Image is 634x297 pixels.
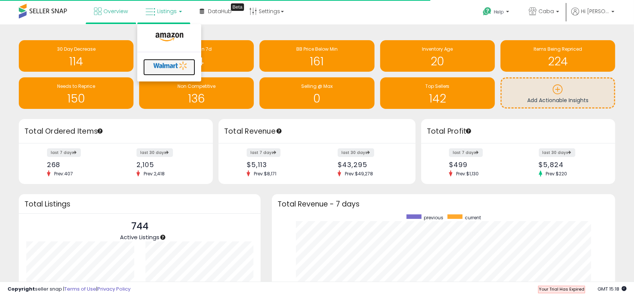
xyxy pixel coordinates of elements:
[259,40,374,72] a: BB Price Below Min 161
[263,55,370,68] h1: 161
[103,8,128,15] span: Overview
[24,126,207,137] h3: Total Ordered Items
[598,285,626,292] span: 2025-09-10 15:18 GMT
[539,148,575,157] label: last 30 days
[502,78,614,107] a: Add Actionable Insights
[120,233,159,241] span: Active Listings
[482,7,492,16] i: Get Help
[539,286,584,292] span: Your Trial Has Expired
[47,161,110,169] div: 268
[23,55,130,68] h1: 114
[449,161,512,169] div: $499
[581,8,609,15] span: Hi [PERSON_NAME]
[338,161,402,169] div: $43,295
[19,40,133,72] a: 30 Day Decrease 114
[427,126,610,137] h3: Total Profit
[182,46,212,52] span: BB Drop in 7d
[224,126,410,137] h3: Total Revenue
[276,128,282,134] div: Tooltip anchor
[19,77,133,109] a: Needs to Reprice 150
[231,3,244,11] div: Tooltip anchor
[250,170,280,177] span: Prev: $8,171
[137,161,200,169] div: 2,105
[157,8,177,15] span: Listings
[571,8,614,24] a: Hi [PERSON_NAME]
[296,46,338,52] span: BB Price Below Min
[208,8,232,15] span: DataHub
[425,83,450,89] span: Top Sellers
[542,170,571,177] span: Prev: $220
[120,219,159,234] p: 744
[539,161,602,169] div: $5,824
[8,286,130,293] div: seller snap | |
[338,148,374,157] label: last 30 days
[24,201,255,207] h3: Total Listings
[23,92,130,105] h1: 150
[8,285,35,292] strong: Copyright
[278,201,610,207] h3: Total Revenue - 7 days
[449,148,483,157] label: last 7 days
[57,83,95,89] span: Needs to Reprice
[64,285,96,292] a: Terms of Use
[259,77,374,109] a: Selling @ Max 0
[380,77,495,109] a: Top Sellers 142
[424,214,444,221] span: previous
[57,46,96,52] span: 30 Day Decrease
[477,1,517,24] a: Help
[380,40,495,72] a: Inventory Age 20
[527,96,588,104] span: Add Actionable Insights
[422,46,453,52] span: Inventory Age
[159,234,166,241] div: Tooltip anchor
[494,9,504,15] span: Help
[465,214,481,221] span: current
[341,170,377,177] span: Prev: $49,278
[50,170,77,177] span: Prev: 407
[139,77,254,109] a: Non Competitive 136
[247,148,281,157] label: last 7 days
[247,161,311,169] div: $5,113
[534,46,582,52] span: Items Being Repriced
[140,170,168,177] span: Prev: 2,418
[538,8,554,15] span: Caba
[263,92,370,105] h1: 0
[465,128,472,134] div: Tooltip anchor
[47,148,81,157] label: last 7 days
[504,55,611,68] h1: 224
[137,148,173,157] label: last 30 days
[501,40,615,72] a: Items Being Repriced 224
[97,128,103,134] div: Tooltip anchor
[452,170,482,177] span: Prev: $1,130
[384,55,491,68] h1: 20
[384,92,491,105] h1: 142
[97,285,130,292] a: Privacy Policy
[301,83,333,89] span: Selling @ Max
[177,83,215,89] span: Non Competitive
[143,92,250,105] h1: 136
